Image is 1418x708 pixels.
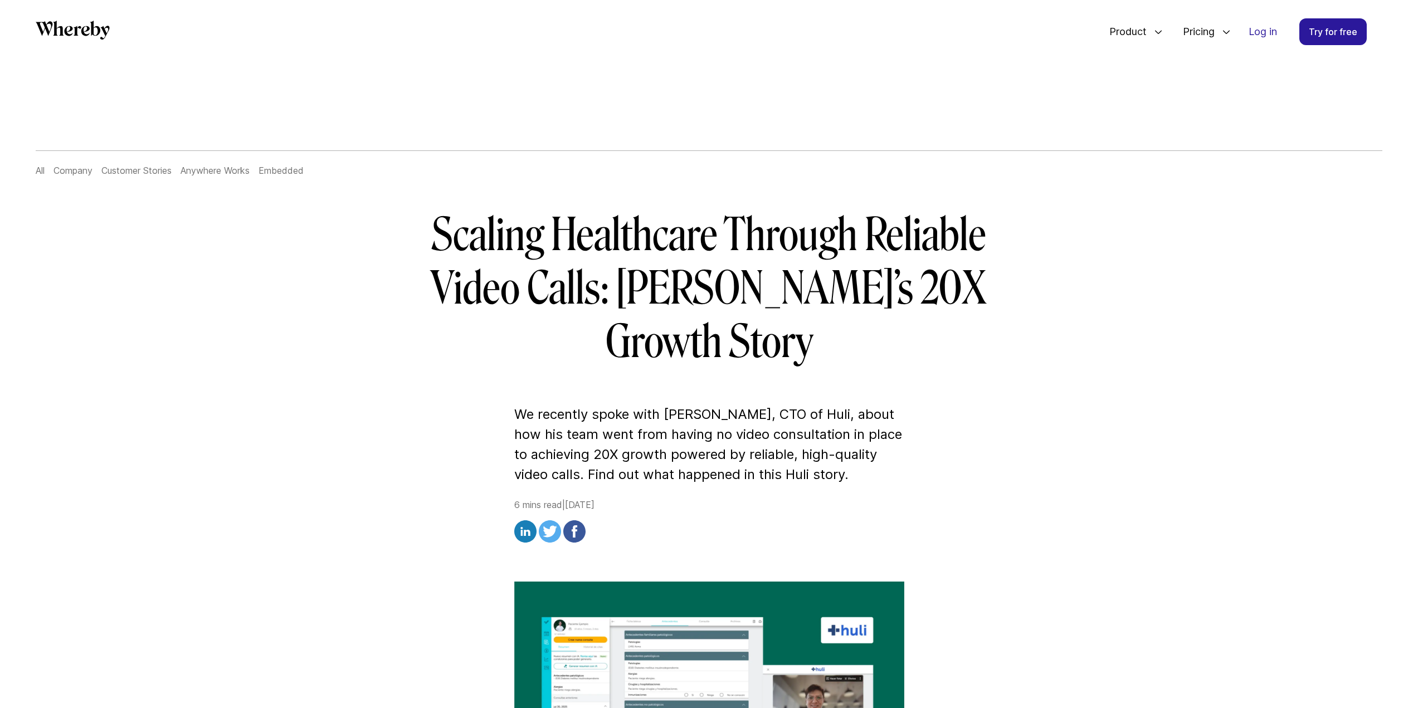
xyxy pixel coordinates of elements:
[539,520,561,543] img: twitter
[101,165,172,176] a: Customer Stories
[1098,13,1149,50] span: Product
[36,21,110,43] a: Whereby
[514,498,904,546] div: 6 mins read | [DATE]
[388,208,1030,369] h1: Scaling Healthcare Through Reliable Video Calls: [PERSON_NAME]’s 20X Growth Story
[181,165,250,176] a: Anywhere Works
[1172,13,1217,50] span: Pricing
[514,404,904,485] p: We recently spoke with [PERSON_NAME], CTO of Huli, about how his team went from having no video c...
[259,165,304,176] a: Embedded
[1240,19,1286,45] a: Log in
[1299,18,1367,45] a: Try for free
[36,165,45,176] a: All
[563,520,586,543] img: facebook
[53,165,92,176] a: Company
[514,520,537,543] img: linkedin
[36,21,110,40] svg: Whereby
